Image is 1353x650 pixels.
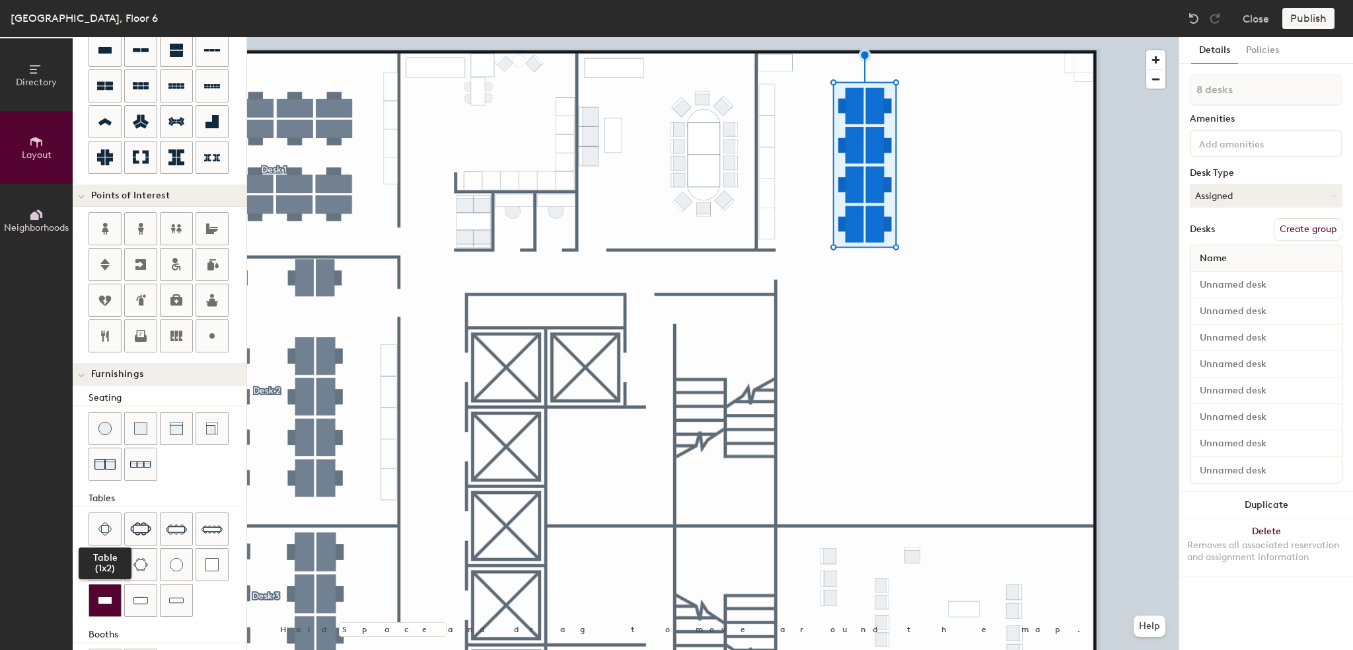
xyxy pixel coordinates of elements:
div: Desk Type [1190,168,1342,179]
div: Booths [89,628,246,642]
button: Couch (middle) [160,412,193,445]
img: Four seat round table [98,558,112,571]
img: Ten seat table [201,518,223,540]
img: Cushion [134,422,147,435]
img: Table (1x3) [133,594,148,607]
input: Add amenities [1196,135,1315,151]
span: Name [1193,247,1233,270]
img: Table (1x2) [98,594,112,607]
button: Four seat table [89,512,122,546]
button: Six seat table [124,512,157,546]
img: Undo [1187,12,1200,25]
button: Cushion [124,412,157,445]
button: Table (1x2)Table (1x2) [89,584,122,617]
span: Layout [22,149,52,161]
div: Desks [1190,224,1215,235]
button: Couch (corner) [196,412,229,445]
img: Table (1x1) [205,558,219,571]
button: Duplicate [1179,492,1353,518]
button: Eight seat table [160,512,193,546]
button: Details [1191,37,1238,64]
img: Couch (corner) [205,422,219,435]
button: Help [1134,616,1165,637]
span: Furnishings [91,369,143,380]
img: Eight seat table [166,518,187,540]
input: Unnamed desk [1193,382,1339,400]
button: Ten seat table [196,512,229,546]
button: Table (1x3) [124,584,157,617]
img: Table (1x4) [169,594,184,607]
button: Couch (x2) [89,448,122,481]
button: Table (round) [160,548,193,581]
input: Unnamed desk [1193,434,1339,453]
img: Stool [98,422,112,435]
button: Assigned [1190,184,1342,208]
input: Unnamed desk [1193,408,1339,427]
span: Directory [16,77,57,88]
input: Unnamed desk [1193,355,1339,374]
img: Four seat table [98,522,112,536]
input: Unnamed desk [1193,461,1339,479]
button: Table (1x4) [160,584,193,617]
img: Couch (x2) [94,454,116,475]
span: Neighborhoods [4,222,69,233]
button: Stool [89,412,122,445]
img: Couch (middle) [170,422,183,435]
img: Six seat table [130,522,151,536]
img: Couch (x3) [130,454,151,475]
button: Create group [1274,218,1342,241]
div: [GEOGRAPHIC_DATA], Floor 6 [11,10,158,26]
input: Unnamed desk [1193,329,1339,347]
button: Policies [1238,37,1287,64]
button: DeleteRemoves all associated reservation and assignment information [1179,518,1353,577]
button: Six seat round table [124,548,157,581]
img: Six seat round table [133,558,148,571]
div: Amenities [1190,114,1342,124]
div: Seating [89,391,246,405]
button: Close [1243,8,1269,29]
button: Four seat round table [89,548,122,581]
div: Removes all associated reservation and assignment information [1187,540,1345,563]
input: Unnamed desk [1193,302,1339,321]
input: Unnamed desk [1193,276,1339,294]
div: Tables [89,491,246,506]
button: Couch (x3) [124,448,157,481]
img: Table (round) [170,558,183,571]
span: Points of Interest [91,190,170,201]
img: Redo [1208,12,1222,25]
button: Table (1x1) [196,548,229,581]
